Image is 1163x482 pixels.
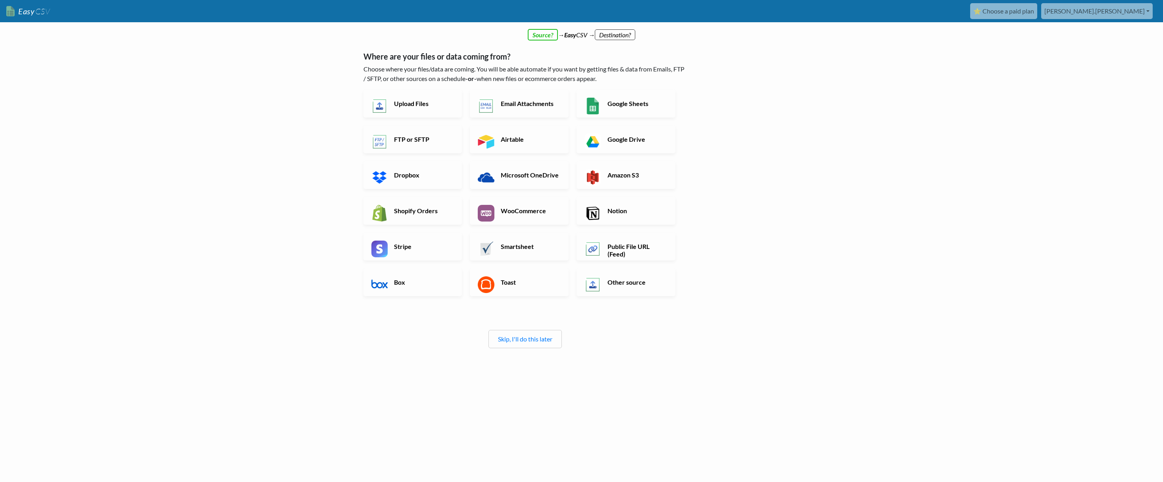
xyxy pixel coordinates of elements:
[584,276,601,293] img: Other Source App & API
[470,90,569,118] a: Email Attachments
[478,276,494,293] img: Toast App & API
[392,135,454,143] h6: FTP or SFTP
[1041,3,1153,19] a: [PERSON_NAME].[PERSON_NAME]
[470,125,569,153] a: Airtable
[478,205,494,222] img: WooCommerce App & API
[606,100,668,107] h6: Google Sheets
[478,241,494,257] img: Smartsheet App & API
[392,207,454,214] h6: Shopify Orders
[584,169,601,186] img: Amazon S3 App & API
[371,276,388,293] img: Box App & API
[577,90,675,118] a: Google Sheets
[371,169,388,186] img: Dropbox App & API
[363,197,462,225] a: Shopify Orders
[363,52,687,61] h5: Where are your files or data coming from?
[392,278,454,286] h6: Box
[470,197,569,225] a: WooCommerce
[606,171,668,179] h6: Amazon S3
[498,335,552,343] a: Skip, I'll do this later
[577,197,675,225] a: Notion
[577,233,675,260] a: Public File URL (Feed)
[371,205,388,222] img: Shopify App & API
[577,125,675,153] a: Google Drive
[363,125,462,153] a: FTP or SFTP
[577,161,675,189] a: Amazon S3
[363,268,462,296] a: Box
[363,64,687,83] p: Choose where your files/data are coming. You will be able automate if you want by getting files &...
[392,243,454,250] h6: Stripe
[499,243,561,250] h6: Smartsheet
[584,98,601,114] img: Google Sheets App & API
[478,169,494,186] img: Microsoft OneDrive App & API
[478,98,494,114] img: Email New CSV or XLSX File App & API
[371,133,388,150] img: FTP or SFTP App & API
[465,75,477,82] b: -or-
[478,133,494,150] img: Airtable App & API
[6,3,50,19] a: EasyCSV
[499,171,561,179] h6: Microsoft OneDrive
[499,207,561,214] h6: WooCommerce
[499,278,561,286] h6: Toast
[356,22,808,40] div: → CSV →
[499,100,561,107] h6: Email Attachments
[371,98,388,114] img: Upload Files App & API
[371,241,388,257] img: Stripe App & API
[606,243,668,258] h6: Public File URL (Feed)
[363,233,462,260] a: Stripe
[499,135,561,143] h6: Airtable
[392,171,454,179] h6: Dropbox
[392,100,454,107] h6: Upload Files
[470,161,569,189] a: Microsoft OneDrive
[970,3,1037,19] a: ⭐ Choose a paid plan
[606,207,668,214] h6: Notion
[35,6,50,16] span: CSV
[470,233,569,260] a: Smartsheet
[363,161,462,189] a: Dropbox
[584,205,601,222] img: Notion App & API
[606,135,668,143] h6: Google Drive
[584,133,601,150] img: Google Drive App & API
[606,278,668,286] h6: Other source
[363,90,462,118] a: Upload Files
[577,268,675,296] a: Other source
[470,268,569,296] a: Toast
[584,241,601,257] img: Public File URL App & API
